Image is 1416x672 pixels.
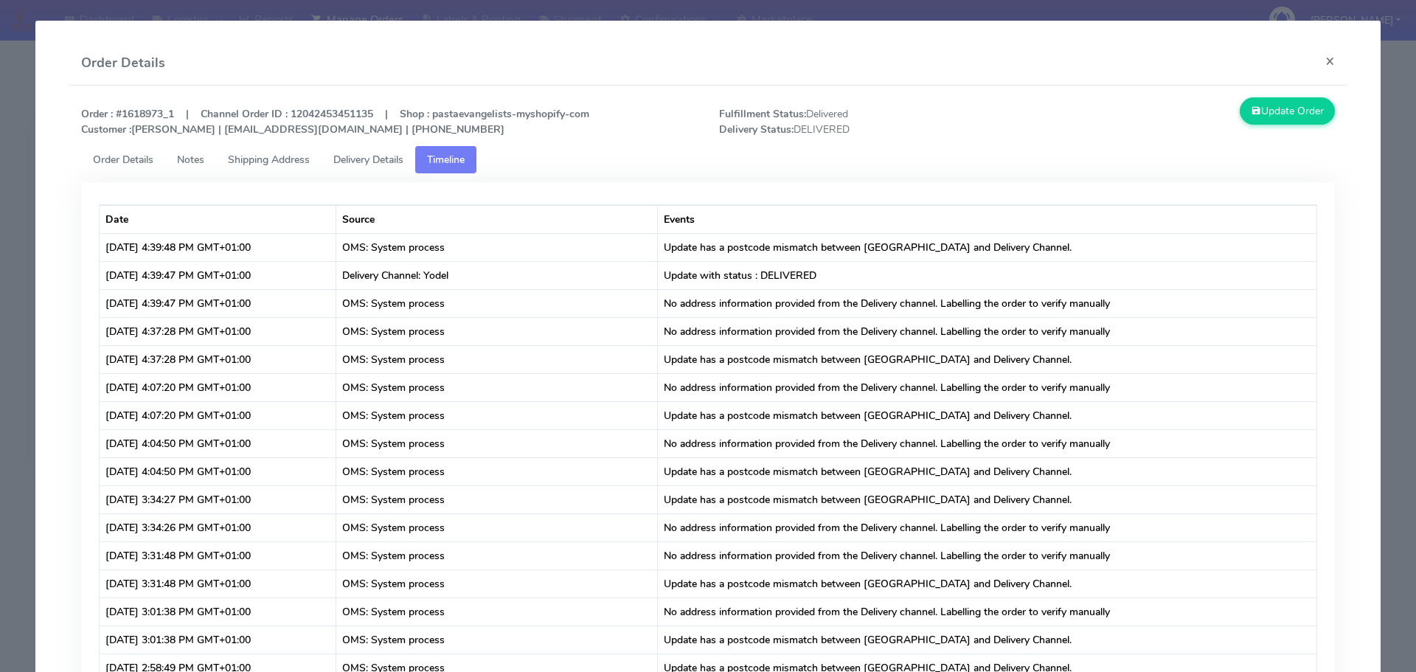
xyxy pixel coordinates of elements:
td: No address information provided from the Delivery channel. Labelling the order to verify manually [658,513,1317,541]
td: OMS: System process [336,569,658,597]
strong: Fulfillment Status: [719,107,806,121]
td: Update has a postcode mismatch between [GEOGRAPHIC_DATA] and Delivery Channel. [658,401,1317,429]
td: No address information provided from the Delivery channel. Labelling the order to verify manually [658,597,1317,626]
td: Update has a postcode mismatch between [GEOGRAPHIC_DATA] and Delivery Channel. [658,485,1317,513]
th: Source [336,205,658,233]
button: Close [1313,41,1347,80]
td: [DATE] 4:39:47 PM GMT+01:00 [100,289,336,317]
td: Update has a postcode mismatch between [GEOGRAPHIC_DATA] and Delivery Channel. [658,457,1317,485]
th: Date [100,205,336,233]
td: Update with status : DELIVERED [658,261,1317,289]
td: OMS: System process [336,457,658,485]
td: [DATE] 4:39:48 PM GMT+01:00 [100,233,336,261]
td: [DATE] 4:37:28 PM GMT+01:00 [100,317,336,345]
td: OMS: System process [336,233,658,261]
ul: Tabs [81,146,1336,173]
td: [DATE] 3:31:48 PM GMT+01:00 [100,541,336,569]
h4: Order Details [81,53,165,73]
button: Update Order [1240,97,1336,125]
td: [DATE] 4:39:47 PM GMT+01:00 [100,261,336,289]
td: [DATE] 3:01:38 PM GMT+01:00 [100,626,336,654]
td: [DATE] 3:34:26 PM GMT+01:00 [100,513,336,541]
span: Delivered DELIVERED [708,106,1027,137]
td: [DATE] 3:34:27 PM GMT+01:00 [100,485,336,513]
td: Delivery Channel: Yodel [336,261,658,289]
td: [DATE] 3:01:38 PM GMT+01:00 [100,597,336,626]
td: OMS: System process [336,485,658,513]
td: OMS: System process [336,401,658,429]
td: [DATE] 4:07:20 PM GMT+01:00 [100,401,336,429]
td: OMS: System process [336,429,658,457]
td: No address information provided from the Delivery channel. Labelling the order to verify manually [658,429,1317,457]
td: Update has a postcode mismatch between [GEOGRAPHIC_DATA] and Delivery Channel. [658,345,1317,373]
span: Timeline [427,153,465,167]
td: OMS: System process [336,597,658,626]
strong: Customer : [81,122,131,136]
td: Update has a postcode mismatch between [GEOGRAPHIC_DATA] and Delivery Channel. [658,569,1317,597]
td: OMS: System process [336,373,658,401]
td: [DATE] 3:31:48 PM GMT+01:00 [100,569,336,597]
span: Order Details [93,153,153,167]
td: OMS: System process [336,626,658,654]
td: No address information provided from the Delivery channel. Labelling the order to verify manually [658,289,1317,317]
td: [DATE] 4:04:50 PM GMT+01:00 [100,429,336,457]
td: OMS: System process [336,289,658,317]
td: [DATE] 4:37:28 PM GMT+01:00 [100,345,336,373]
span: Notes [177,153,204,167]
span: Delivery Details [333,153,403,167]
th: Events [658,205,1317,233]
strong: Delivery Status: [719,122,794,136]
td: Update has a postcode mismatch between [GEOGRAPHIC_DATA] and Delivery Channel. [658,626,1317,654]
td: [DATE] 4:07:20 PM GMT+01:00 [100,373,336,401]
td: OMS: System process [336,345,658,373]
strong: Order : #1618973_1 | Channel Order ID : 12042453451135 | Shop : pastaevangelists-myshopify-com [P... [81,107,589,136]
td: Update has a postcode mismatch between [GEOGRAPHIC_DATA] and Delivery Channel. [658,233,1317,261]
td: No address information provided from the Delivery channel. Labelling the order to verify manually [658,541,1317,569]
span: Shipping Address [228,153,310,167]
td: No address information provided from the Delivery channel. Labelling the order to verify manually [658,373,1317,401]
td: OMS: System process [336,513,658,541]
td: No address information provided from the Delivery channel. Labelling the order to verify manually [658,317,1317,345]
td: [DATE] 4:04:50 PM GMT+01:00 [100,457,336,485]
td: OMS: System process [336,317,658,345]
td: OMS: System process [336,541,658,569]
